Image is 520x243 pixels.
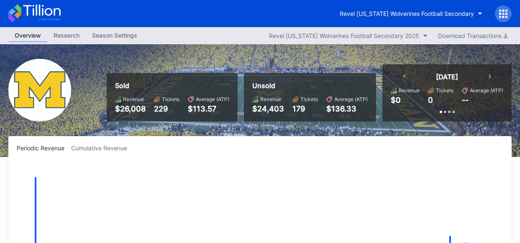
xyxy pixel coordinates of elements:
[162,96,179,102] div: Tickets
[86,29,143,41] div: Season Settings
[8,59,71,121] img: Michigan_Wolverines_Football_Secondary.png
[292,104,318,113] div: 179
[326,104,368,113] div: $136.33
[115,81,229,90] div: Sold
[8,29,47,42] a: Overview
[428,96,433,104] div: 0
[154,104,179,113] div: 229
[436,87,453,94] div: Tickets
[333,6,489,21] button: Revel [US_STATE] Wolverines Football Secondary
[86,29,143,42] a: Season Settings
[17,144,71,152] div: Periodic Revenue
[71,144,134,152] div: Cumulative Revenue
[123,96,144,102] div: Revenue
[265,30,432,41] button: Revel [US_STATE] Wolverines Football Secondary 2025
[470,87,503,94] div: Average (ATP)
[462,96,469,104] div: --
[434,30,512,41] button: Download Transactions
[47,29,86,42] a: Research
[188,104,229,113] div: $113.57
[260,96,281,102] div: Revenue
[438,32,507,39] div: Download Transactions
[334,96,368,102] div: Average (ATP)
[269,32,419,39] div: Revel [US_STATE] Wolverines Football Secondary 2025
[340,10,474,17] div: Revel [US_STATE] Wolverines Football Secondary
[391,96,401,104] div: $0
[196,96,229,102] div: Average (ATP)
[436,73,458,81] div: [DATE]
[47,29,86,41] div: Research
[252,104,284,113] div: $24,403
[399,87,420,94] div: Revenue
[252,81,368,90] div: Unsold
[115,104,146,113] div: $26,008
[300,96,318,102] div: Tickets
